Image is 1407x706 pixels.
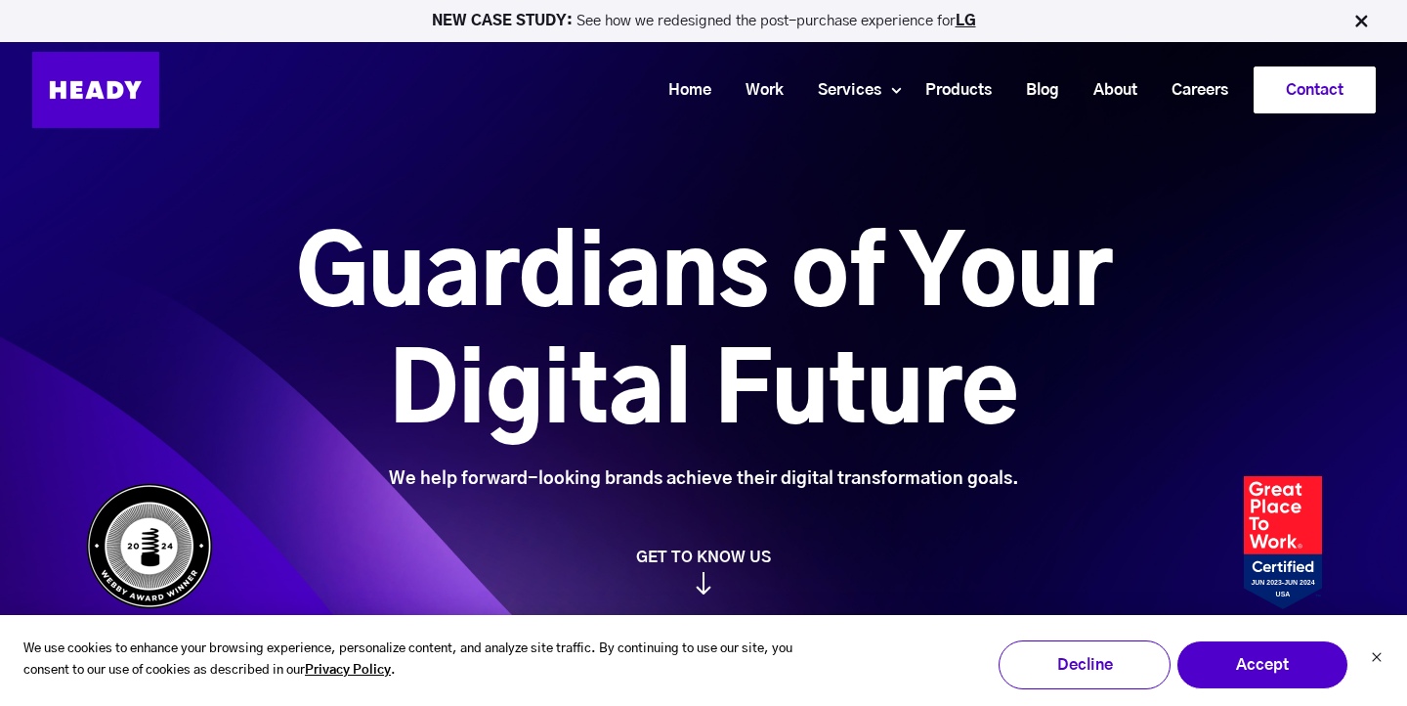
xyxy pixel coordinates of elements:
[1069,72,1147,109] a: About
[179,66,1376,113] div: Navigation Menu
[187,218,1221,453] h1: Guardians of Your Digital Future
[1244,476,1322,609] img: Heady_2023_Certification_Badge
[32,52,159,128] img: Heady_Logo_Web-01 (1)
[696,572,711,595] img: arrow_down
[901,72,1002,109] a: Products
[9,14,1398,28] p: See how we redesigned the post-purchase experience for
[1176,640,1348,689] button: Accept
[432,14,576,28] strong: NEW CASE STUDY:
[1147,72,1238,109] a: Careers
[721,72,793,109] a: Work
[76,548,1332,595] a: GET TO KNOW US
[1351,12,1371,31] img: Close Bar
[1255,67,1375,112] a: Contact
[793,72,891,109] a: Services
[187,468,1221,490] div: We help forward-looking brands achieve their digital transformation goals.
[956,14,976,28] a: LG
[23,639,821,684] p: We use cookies to enhance your browsing experience, personalize content, and analyze site traffic...
[86,483,213,609] img: Heady_WebbyAward_Winner-4
[999,640,1171,689] button: Decline
[1002,72,1069,109] a: Blog
[305,660,391,683] a: Privacy Policy
[1371,649,1383,670] button: Dismiss cookie banner
[644,72,721,109] a: Home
